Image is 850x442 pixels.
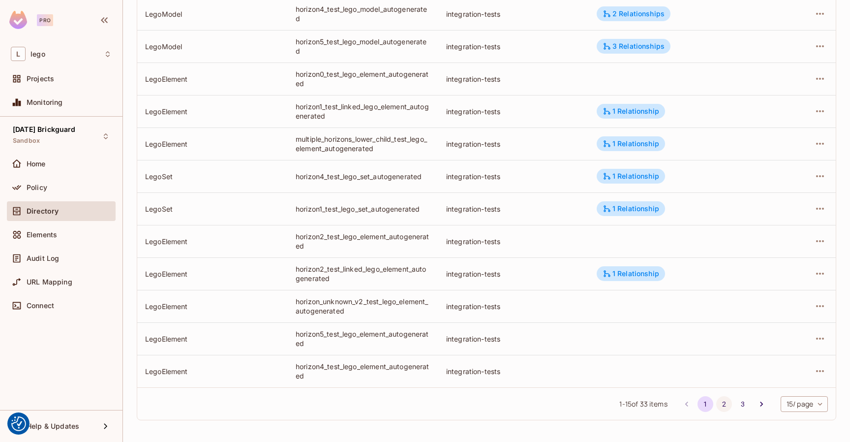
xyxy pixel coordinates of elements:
div: integration-tests [446,107,581,116]
div: LegoElement [145,139,280,149]
span: Home [27,160,46,168]
span: Directory [27,207,59,215]
div: integration-tests [446,269,581,279]
div: horizon5_test_lego_model_autogenerated [296,37,430,56]
div: 15 / page [781,396,828,412]
span: Workspace: lego [30,50,45,58]
div: horizon2_test_linked_lego_element_autogenerated [296,264,430,283]
div: LegoModel [145,9,280,19]
span: Elements [27,231,57,239]
div: integration-tests [446,74,581,84]
span: Connect [27,302,54,310]
div: integration-tests [446,367,581,376]
div: LegoSet [145,204,280,214]
div: integration-tests [446,334,581,344]
nav: pagination navigation [677,396,771,412]
div: integration-tests [446,42,581,51]
div: integration-tests [446,172,581,181]
div: multiple_horizons_lower_child_test_lego_element_autogenerated [296,134,430,153]
button: page 1 [698,396,713,412]
img: Revisit consent button [11,416,26,431]
div: LegoElement [145,302,280,311]
div: LegoElement [145,74,280,84]
div: 1 Relationship [603,107,659,116]
div: 1 Relationship [603,204,659,213]
div: LegoElement [145,334,280,344]
div: integration-tests [446,9,581,19]
div: horizon0_test_lego_element_autogenerated [296,69,430,88]
button: Consent Preferences [11,416,26,431]
span: [DATE] Brickguard [13,126,76,133]
div: horizon4_test_lego_element_autogenerated [296,362,430,380]
button: Go to page 3 [735,396,751,412]
img: SReyMgAAAABJRU5ErkJggg== [9,11,27,29]
span: Monitoring [27,98,63,106]
button: Go to next page [754,396,769,412]
div: horizon4_test_lego_model_autogenerated [296,4,430,23]
div: LegoElement [145,269,280,279]
span: Audit Log [27,254,59,262]
div: 3 Relationships [603,42,665,51]
div: integration-tests [446,139,581,149]
div: 1 Relationship [603,139,659,148]
div: LegoElement [145,237,280,246]
div: 1 Relationship [603,172,659,181]
div: horizon2_test_lego_element_autogenerated [296,232,430,251]
div: 2 Relationships [603,9,665,18]
div: integration-tests [446,302,581,311]
div: horizon1_test_lego_set_autogenerated [296,204,430,214]
span: L [11,47,26,61]
div: LegoElement [145,367,280,376]
span: Sandbox [13,137,40,145]
div: LegoElement [145,107,280,116]
span: URL Mapping [27,278,72,286]
span: 1 - 15 of 33 items [619,399,667,410]
div: LegoSet [145,172,280,181]
div: horizon_unknown_v2_test_lego_element_autogenerated [296,297,430,316]
div: LegoModel [145,42,280,51]
span: Help & Updates [27,422,79,430]
span: Projects [27,75,54,83]
div: integration-tests [446,237,581,246]
div: 1 Relationship [603,269,659,278]
div: Pro [37,14,53,26]
div: horizon4_test_lego_set_autogenerated [296,172,430,181]
div: horizon1_test_linked_lego_element_autogenerated [296,102,430,121]
div: integration-tests [446,204,581,214]
div: horizon5_test_lego_element_autogenerated [296,329,430,348]
button: Go to page 2 [716,396,732,412]
span: Policy [27,184,47,191]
